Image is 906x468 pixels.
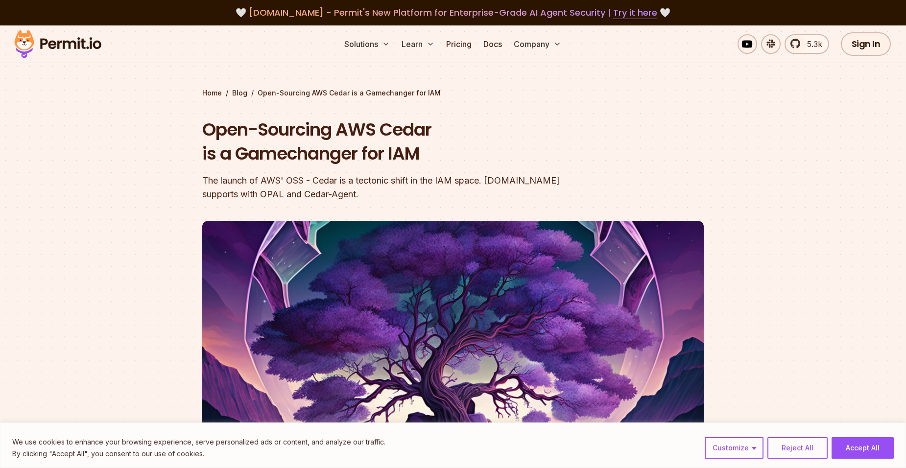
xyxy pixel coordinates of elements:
div: 🤍 🤍 [24,6,882,20]
button: Company [510,34,565,54]
a: Try it here [613,6,657,19]
a: Blog [232,88,247,98]
button: Reject All [767,437,828,459]
div: The launch of AWS' OSS - Cedar is a tectonic shift in the IAM space. [DOMAIN_NAME] supports with ... [202,174,578,201]
button: Solutions [340,34,394,54]
button: Customize [705,437,763,459]
button: Accept All [832,437,894,459]
span: [DOMAIN_NAME] - Permit's New Platform for Enterprise-Grade AI Agent Security | [249,6,657,19]
h1: Open-Sourcing AWS Cedar is a Gamechanger for IAM [202,117,578,166]
img: Permit logo [10,27,106,61]
p: By clicking "Accept All", you consent to our use of cookies. [12,448,385,460]
a: Pricing [442,34,476,54]
a: Docs [479,34,506,54]
div: / / [202,88,704,98]
a: Sign In [841,32,891,56]
a: 5.3k [785,34,829,54]
button: Learn [398,34,438,54]
span: 5.3k [801,38,822,50]
a: Home [202,88,222,98]
p: We use cookies to enhance your browsing experience, serve personalized ads or content, and analyz... [12,436,385,448]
